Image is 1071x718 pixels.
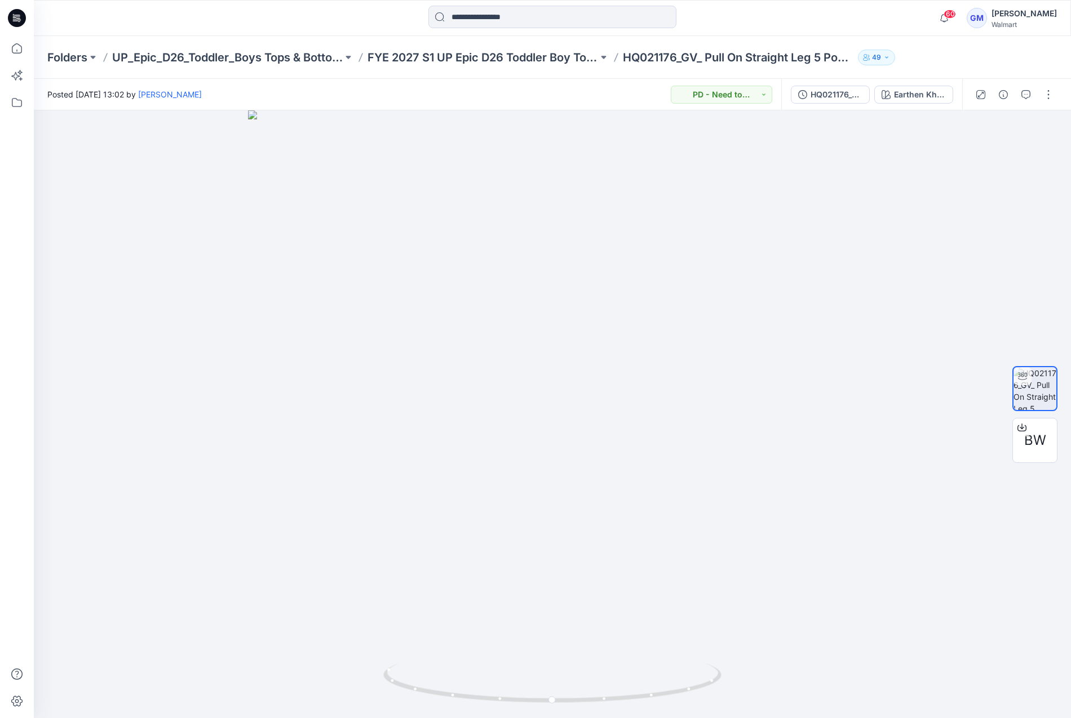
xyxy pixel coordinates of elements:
span: BW [1024,430,1046,451]
p: HQ021176_GV_ Pull On Straight Leg 5 Pocket [PERSON_NAME] [623,50,853,65]
div: Earthen Khaki [894,88,946,101]
button: Details [994,86,1012,104]
a: UP_Epic_D26_Toddler_Boys Tops & Bottoms [112,50,343,65]
a: FYE 2027 S1 UP Epic D26 Toddler Boy Tops & Bottoms [368,50,598,65]
button: 49 [858,50,895,65]
div: HQ021176_GV_ Pull On Straight Leg 5 Pocket [PERSON_NAME] [811,88,862,101]
div: Walmart [992,20,1057,29]
p: 49 [872,51,881,64]
span: 60 [944,10,956,19]
div: [PERSON_NAME] [992,7,1057,20]
a: [PERSON_NAME] [138,90,202,99]
button: HQ021176_GV_ Pull On Straight Leg 5 Pocket [PERSON_NAME] [791,86,870,104]
button: Earthen Khaki [874,86,953,104]
span: Posted [DATE] 13:02 by [47,88,202,100]
img: HQ021176_GV_ Pull On Straight Leg 5 Pocket Jean_ [1014,367,1056,410]
div: GM [967,8,987,28]
a: Folders [47,50,87,65]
